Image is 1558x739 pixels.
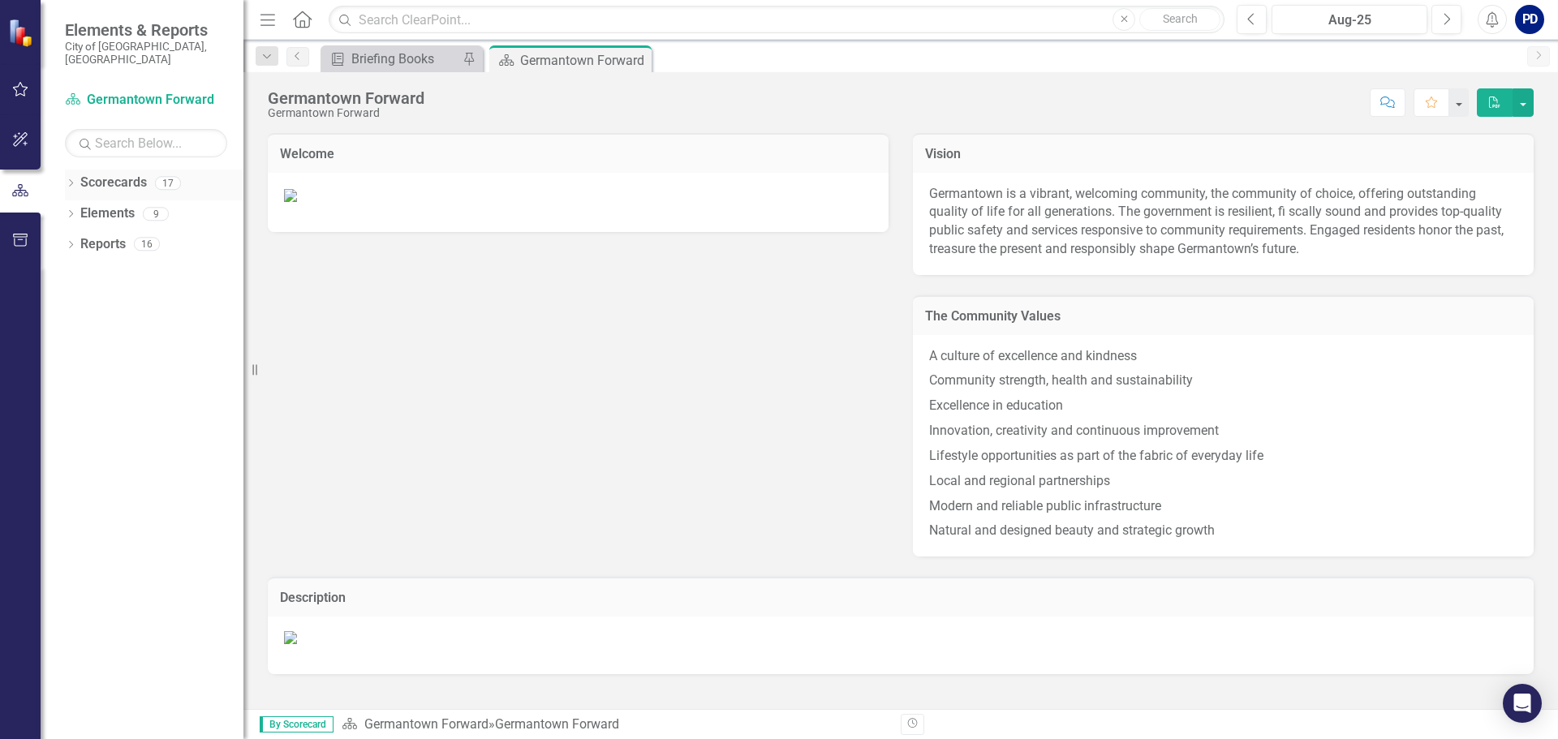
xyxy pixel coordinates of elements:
p: Local and regional partnerships [929,469,1517,494]
span: Search [1163,12,1198,25]
a: Germantown Forward [364,716,488,732]
div: Briefing Books [351,49,458,69]
span: Elements & Reports [65,20,227,40]
p: A culture of excellence and kindness [929,347,1517,369]
p: Lifestyle opportunities as part of the fabric of everyday life [929,444,1517,469]
h3: Welcome [280,147,876,161]
button: PD [1515,5,1544,34]
a: Reports [80,235,126,254]
div: » [342,715,889,734]
div: Aug-25 [1277,11,1422,30]
p: Excellence in education [929,393,1517,419]
p: Community strength, health and sustainability [929,368,1517,393]
div: Germantown Forward [268,107,424,119]
a: Germantown Forward [65,91,227,110]
div: Germantown Forward [495,716,619,732]
div: 17 [155,176,181,190]
div: 9 [143,207,169,221]
a: Scorecards [80,174,147,192]
span: By Scorecard [260,716,334,733]
img: ClearPoint Strategy [8,19,37,47]
small: City of [GEOGRAPHIC_DATA], [GEOGRAPHIC_DATA] [65,40,227,67]
button: Aug-25 [1272,5,1427,34]
a: Briefing Books [325,49,458,69]
div: Germantown Forward [268,89,424,107]
p: Germantown is a vibrant, welcoming community, the community of choice, offering outstanding quali... [929,185,1517,259]
h3: Vision [925,147,1521,161]
input: Search Below... [65,129,227,157]
div: 16 [134,238,160,251]
img: 198-077_GermantownForward2035_Layout_rev2%20(4)_Page_07.jpg [284,631,297,644]
p: Innovation, creativity and continuous improvement [929,419,1517,444]
p: Natural and designed beauty and strategic growth [929,518,1517,540]
h3: The Community Values [925,309,1521,324]
h3: Description [280,591,1521,605]
a: Elements [80,204,135,223]
input: Search ClearPoint... [329,6,1224,34]
img: 198-077_GermantownForward2035_Layout_rev2%20(4)_Page_01%20v2.jpg [284,189,297,202]
p: Modern and reliable public infrastructure [929,494,1517,519]
div: Open Intercom Messenger [1503,684,1542,723]
div: Germantown Forward [520,50,648,71]
button: Search [1139,8,1220,31]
